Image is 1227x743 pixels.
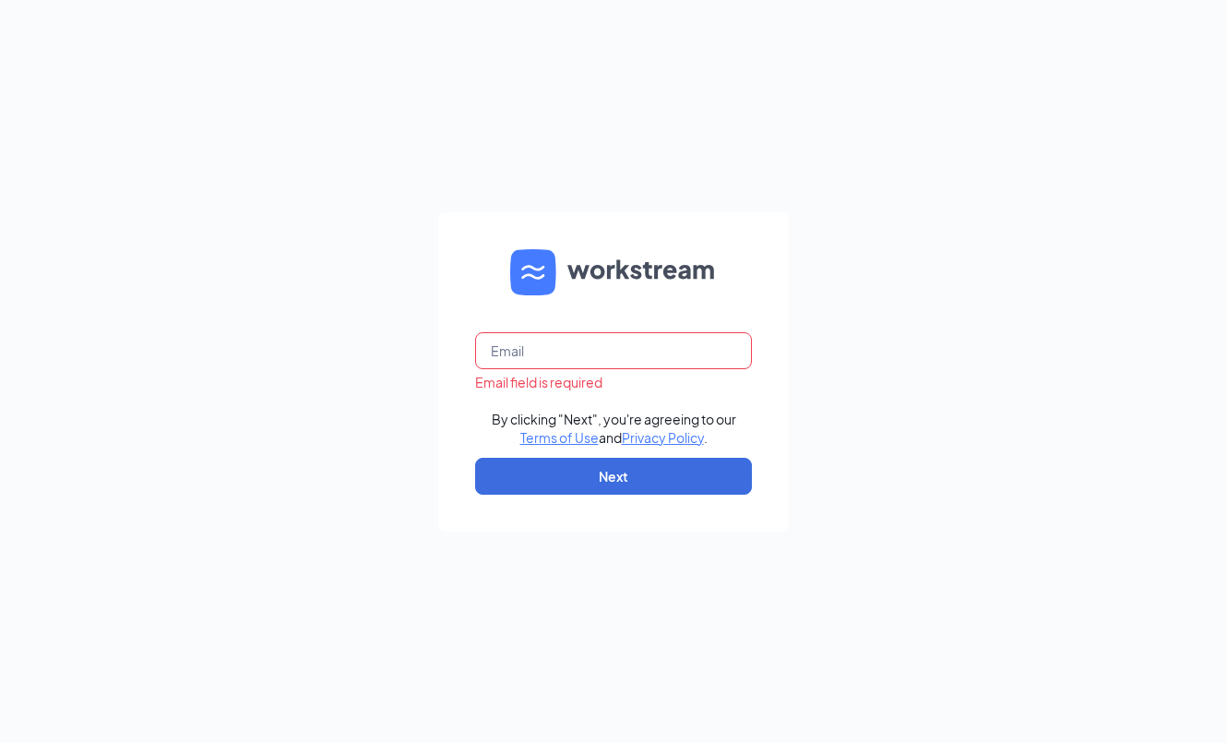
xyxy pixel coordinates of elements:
[510,249,717,295] img: WS logo and Workstream text
[475,458,752,495] button: Next
[475,373,752,391] div: Email field is required
[622,429,704,446] a: Privacy Policy
[520,429,599,446] a: Terms of Use
[475,332,752,369] input: Email
[492,410,736,447] div: By clicking "Next", you're agreeing to our and .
